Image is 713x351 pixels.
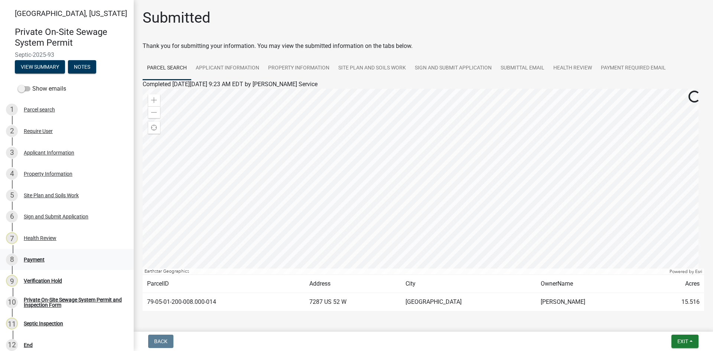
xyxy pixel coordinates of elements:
td: OwnerName [536,275,648,293]
button: Exit [671,335,699,348]
td: [PERSON_NAME] [536,293,648,311]
div: Health Review [24,235,56,241]
button: View Summary [15,60,65,74]
div: Applicant Information [24,150,74,155]
td: Address [305,275,401,293]
a: Site Plan and Soils Work [334,56,410,80]
td: 7287 US 52 W [305,293,401,311]
div: 7 [6,232,18,244]
div: Require User [24,129,53,134]
div: Zoom in [148,94,160,106]
div: Private On-Site Sewage System Permit and Inspection Form [24,297,122,308]
div: Thank you for submitting your information. You may view the submitted information on the tabs below. [143,42,704,51]
div: Verification Hold [24,278,62,283]
div: Parcel search [24,107,55,112]
h1: Submitted [143,9,211,27]
div: Sign and Submit Application [24,214,88,219]
div: Powered by [668,269,704,274]
wm-modal-confirm: Notes [68,64,96,70]
label: Show emails [18,84,66,93]
div: 12 [6,339,18,351]
a: Parcel search [143,56,191,80]
div: Find my location [148,122,160,134]
div: 9 [6,275,18,287]
span: [GEOGRAPHIC_DATA], [US_STATE] [15,9,127,18]
a: Submittal Email [496,56,549,80]
span: Completed [DATE][DATE] 9:23 AM EDT by [PERSON_NAME] Service [143,81,318,88]
td: [GEOGRAPHIC_DATA] [401,293,536,311]
a: Payment Required Email [596,56,670,80]
div: Zoom out [148,106,160,118]
div: Property Information [24,171,72,176]
div: 4 [6,168,18,180]
div: 5 [6,189,18,201]
button: Back [148,335,173,348]
a: Property Information [264,56,334,80]
div: Payment [24,257,45,262]
span: Exit [677,338,688,344]
div: Site Plan and Soils Work [24,193,79,198]
button: Notes [68,60,96,74]
td: Acres [648,275,704,293]
td: ParcelID [143,275,305,293]
div: 11 [6,318,18,329]
h4: Private On-Site Sewage System Permit [15,27,128,48]
span: Septic-2025-93 [15,51,119,58]
wm-modal-confirm: Summary [15,64,65,70]
div: 10 [6,296,18,308]
a: Sign and Submit Application [410,56,496,80]
div: 8 [6,254,18,266]
a: Applicant Information [191,56,264,80]
span: Back [154,338,167,344]
div: 6 [6,211,18,222]
a: Esri [695,269,702,274]
td: 15.516 [648,293,704,311]
div: 3 [6,147,18,159]
div: Septic Inspection [24,321,63,326]
div: 1 [6,104,18,116]
td: City [401,275,536,293]
div: Earthstar Geographics [143,269,668,274]
td: 79-05-01-200-008.000-014 [143,293,305,311]
div: 2 [6,125,18,137]
div: End [24,342,33,348]
a: Health Review [549,56,596,80]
